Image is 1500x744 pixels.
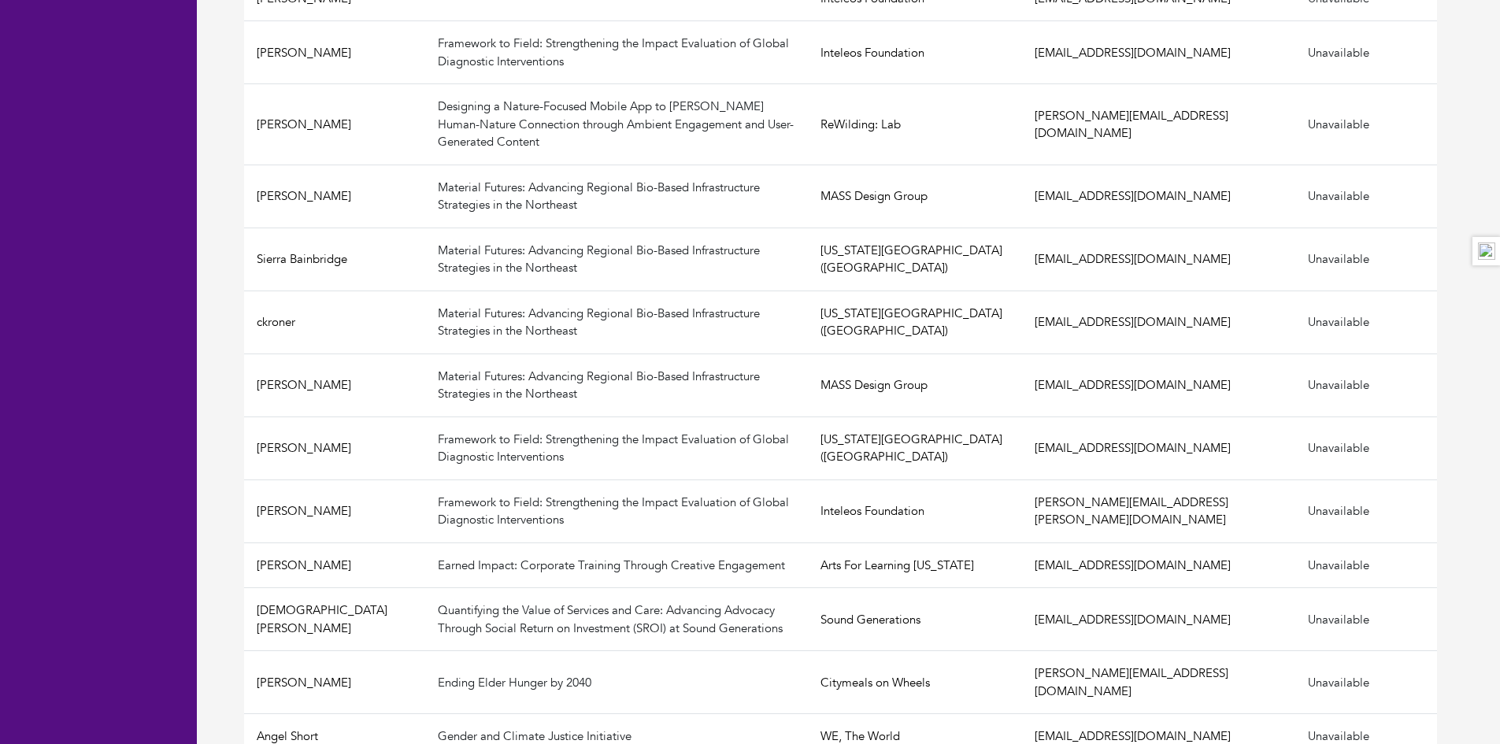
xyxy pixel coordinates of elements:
a: Sierra Bainbridge [257,251,347,267]
a: [PERSON_NAME][EMAIL_ADDRESS][DOMAIN_NAME] [1035,108,1228,142]
a: [PERSON_NAME] [257,45,351,61]
a: [EMAIL_ADDRESS][DOMAIN_NAME] [1035,251,1231,267]
a: [PERSON_NAME] [257,675,351,690]
td: Earned Impact: Corporate Training Through Creative Engagement [431,542,814,588]
a: [DEMOGRAPHIC_DATA][PERSON_NAME] [257,602,387,636]
td: Unavailable [1302,588,1376,651]
a: [US_STATE][GEOGRAPHIC_DATA] ([GEOGRAPHIC_DATA]) [820,305,1002,339]
a: [US_STATE][GEOGRAPHIC_DATA] ([GEOGRAPHIC_DATA]) [820,431,1002,465]
a: WE, The World [820,728,900,744]
a: Inteleos Foundation [820,45,924,61]
a: [PERSON_NAME] [257,188,351,204]
td: Framework to Field: Strengthening the Impact Evaluation of Global Diagnostic Interventions [431,21,814,84]
a: ReWilding: Lab [820,117,901,132]
td: Unavailable [1302,291,1376,353]
a: [PERSON_NAME] [257,503,351,519]
a: Inteleos Foundation [820,503,924,519]
a: [PERSON_NAME][EMAIL_ADDRESS][PERSON_NAME][DOMAIN_NAME] [1035,494,1228,528]
td: Material Futures: Advancing Regional Bio-Based Infrastructure Strategies in the Northeast [431,165,814,228]
td: Designing a Nature-Focused Mobile App to [PERSON_NAME] Human-Nature Connection through Ambient En... [431,84,814,165]
td: Material Futures: Advancing Regional Bio-Based Infrastructure Strategies in the Northeast [431,353,814,416]
td: Unavailable [1302,416,1376,479]
a: Angel Short [257,728,318,744]
a: [EMAIL_ADDRESS][DOMAIN_NAME] [1035,314,1231,330]
a: Arts For Learning [US_STATE] [820,557,974,573]
td: Unavailable [1302,84,1376,165]
td: Quantifying the Value of Services and Care: Advancing Advocacy Through Social Return on Investmen... [431,588,814,651]
td: Ending Elder Hunger by 2040 [431,651,814,714]
a: [EMAIL_ADDRESS][DOMAIN_NAME] [1035,728,1231,744]
a: MASS Design Group [820,377,928,393]
a: [PERSON_NAME] [257,117,351,132]
td: Material Futures: Advancing Regional Bio-Based Infrastructure Strategies in the Northeast [431,291,814,353]
td: Framework to Field: Strengthening the Impact Evaluation of Global Diagnostic Interventions [431,416,814,479]
a: [US_STATE][GEOGRAPHIC_DATA] ([GEOGRAPHIC_DATA]) [820,242,1002,276]
a: [EMAIL_ADDRESS][DOMAIN_NAME] [1035,612,1231,627]
td: Unavailable [1302,21,1376,84]
td: Unavailable [1302,228,1376,291]
a: [EMAIL_ADDRESS][DOMAIN_NAME] [1035,45,1231,61]
a: ckroner [257,314,295,330]
a: [PERSON_NAME] [257,440,351,456]
td: Unavailable [1302,353,1376,416]
a: [PERSON_NAME] [257,557,351,573]
td: Unavailable [1302,165,1376,228]
td: Framework to Field: Strengthening the Impact Evaluation of Global Diagnostic Interventions [431,479,814,542]
td: Unavailable [1302,542,1376,588]
a: Sound Generations [820,612,920,627]
td: Unavailable [1302,651,1376,714]
a: [PERSON_NAME] [257,377,351,393]
a: [PERSON_NAME][EMAIL_ADDRESS][DOMAIN_NAME] [1035,665,1228,699]
td: Unavailable [1302,479,1376,542]
a: [EMAIL_ADDRESS][DOMAIN_NAME] [1035,377,1231,393]
a: [EMAIL_ADDRESS][DOMAIN_NAME] [1035,557,1231,573]
a: MASS Design Group [820,188,928,204]
a: [EMAIL_ADDRESS][DOMAIN_NAME] [1035,188,1231,204]
td: Material Futures: Advancing Regional Bio-Based Infrastructure Strategies in the Northeast [431,228,814,291]
a: [EMAIL_ADDRESS][DOMAIN_NAME] [1035,440,1231,456]
a: Citymeals on Wheels [820,675,930,690]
